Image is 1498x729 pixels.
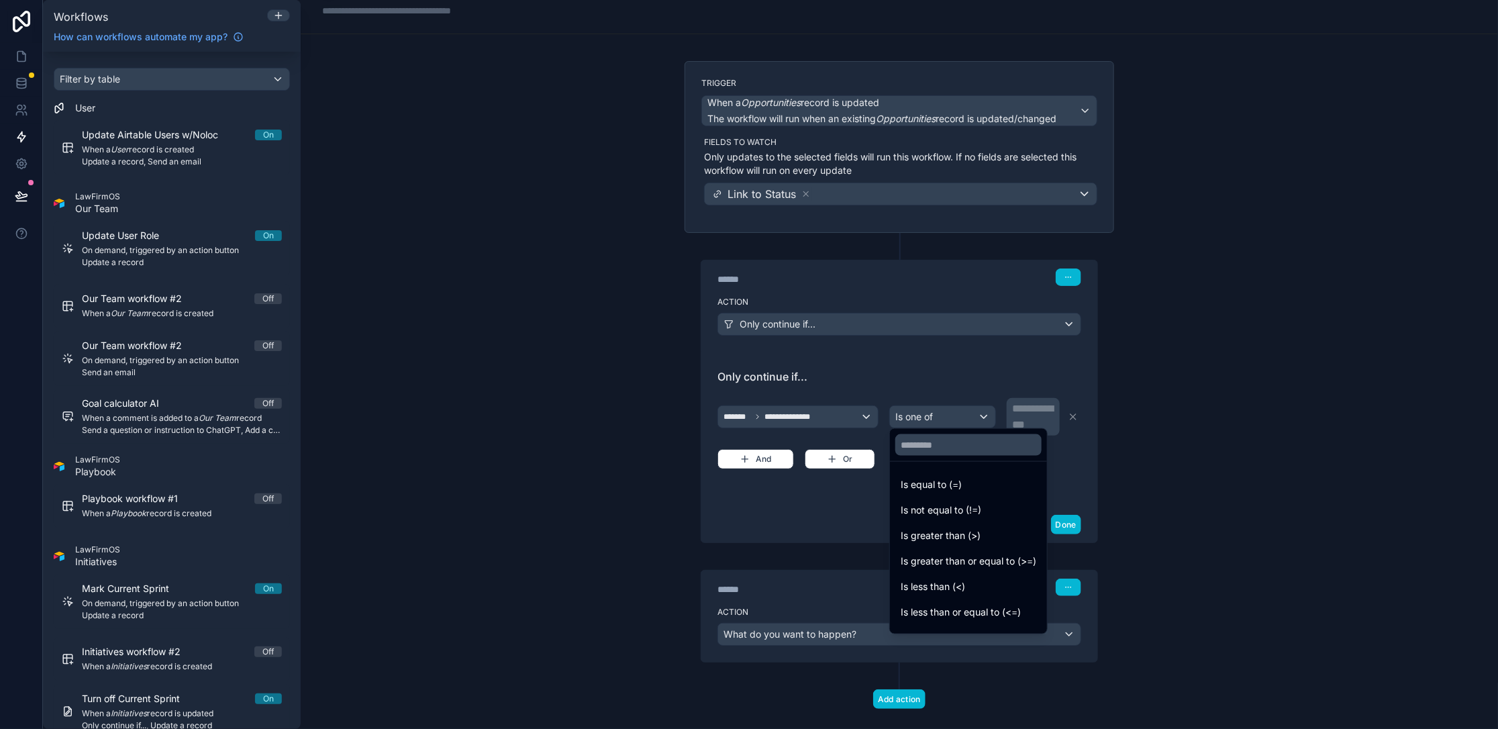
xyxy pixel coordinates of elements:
span: Is empty [901,630,939,646]
span: Is less than (<) [901,579,965,595]
span: Is equal to (=) [901,477,962,493]
span: Is less than or equal to (<=) [901,604,1021,620]
span: Is greater than (>) [901,528,981,544]
span: Is greater than or equal to (>=) [901,553,1036,569]
span: Is not equal to (!=) [901,502,981,518]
